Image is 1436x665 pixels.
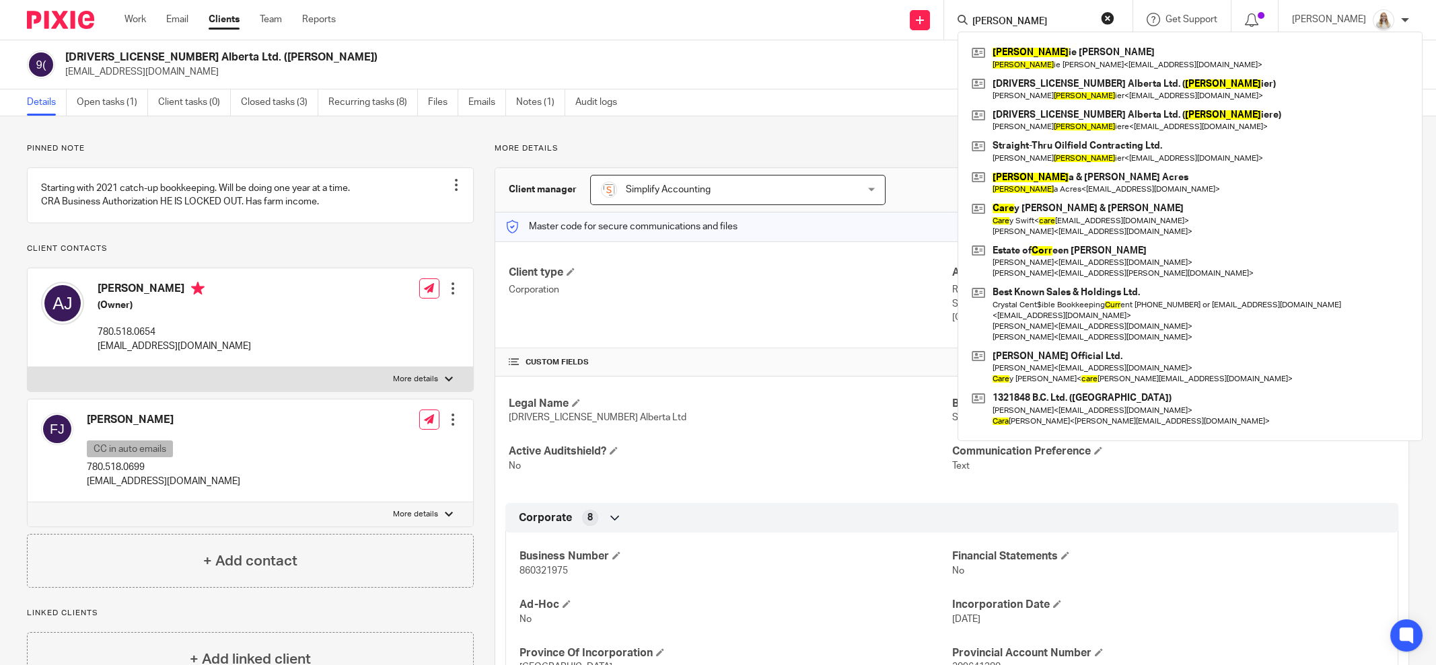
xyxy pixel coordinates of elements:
[428,89,458,116] a: Files
[952,413,1353,422] span: Supply cost control, contract supervision to oversee wellsite construction and wellsite clean up.
[509,413,686,422] span: [DRIVERS_LICENSE_NUMBER] Alberta Ltd
[87,475,240,488] p: [EMAIL_ADDRESS][DOMAIN_NAME]
[1373,9,1394,31] img: Headshot%2011-2024%20white%20background%20square%202.JPG
[203,551,297,572] h4: + Add contact
[519,646,952,660] h4: Province Of Incorporation
[519,549,952,563] h4: Business Number
[77,89,148,116] a: Open tasks (1)
[952,615,980,624] span: [DATE]
[575,89,627,116] a: Audit logs
[260,13,282,26] a: Team
[27,243,474,254] p: Client contacts
[509,444,952,459] h4: Active Auditshield?
[626,185,711,194] span: Simplify Accounting
[952,444,1395,459] h4: Communication Preference
[587,511,593,524] span: 8
[509,183,577,196] h3: Client manager
[27,89,67,116] a: Details
[1165,15,1217,24] span: Get Support
[65,50,994,65] h2: [DRIVERS_LICENSE_NUMBER] Alberta Ltd. ([PERSON_NAME])
[158,89,231,116] a: Client tasks (0)
[509,357,952,368] h4: CUSTOM FIELDS
[952,266,1395,280] h4: Address
[27,11,94,29] img: Pixie
[952,283,1395,297] p: RR2 Site1 Box 44
[41,413,73,445] img: svg%3E
[241,89,318,116] a: Closed tasks (3)
[87,461,240,474] p: 780.518.0699
[1101,11,1114,25] button: Clear
[87,413,240,427] h4: [PERSON_NAME]
[509,461,521,471] span: No
[509,266,952,280] h4: Client type
[393,374,438,385] p: More details
[98,282,251,299] h4: [PERSON_NAME]
[98,340,251,353] p: [EMAIL_ADDRESS][DOMAIN_NAME]
[952,397,1395,411] h4: Business Description
[1292,13,1366,26] p: [PERSON_NAME]
[509,283,952,297] p: Corporation
[191,282,205,295] i: Primary
[27,608,474,619] p: Linked clients
[519,615,532,624] span: No
[124,13,146,26] a: Work
[98,299,251,312] h5: (Owner)
[495,143,1409,154] p: More details
[328,89,418,116] a: Recurring tasks (8)
[516,89,565,116] a: Notes (1)
[601,182,617,198] img: Screenshot%202023-11-29%20141159.png
[952,566,964,576] span: No
[952,461,970,471] span: Text
[952,646,1384,660] h4: Provincial Account Number
[519,566,568,576] span: 860321975
[87,440,173,457] p: CC in auto emails
[41,282,84,325] img: svg%3E
[971,16,1092,28] input: Search
[98,325,251,339] p: 780.518.0654
[468,89,506,116] a: Emails
[505,220,738,233] p: Master code for secure communications and files
[27,50,55,79] img: svg%3E
[519,598,952,612] h4: Ad-Hoc
[393,509,438,520] p: More details
[302,13,336,26] a: Reports
[952,297,1395,311] p: Sexsmith, [GEOGRAPHIC_DATA], T0H3C0
[509,397,952,411] h4: Legal Name
[166,13,188,26] a: Email
[27,143,474,154] p: Pinned note
[952,311,1395,324] p: [GEOGRAPHIC_DATA]
[952,598,1384,612] h4: Incorporation Date
[209,13,240,26] a: Clients
[65,65,1226,79] p: [EMAIL_ADDRESS][DOMAIN_NAME]
[952,549,1384,563] h4: Financial Statements
[519,511,572,525] span: Corporate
